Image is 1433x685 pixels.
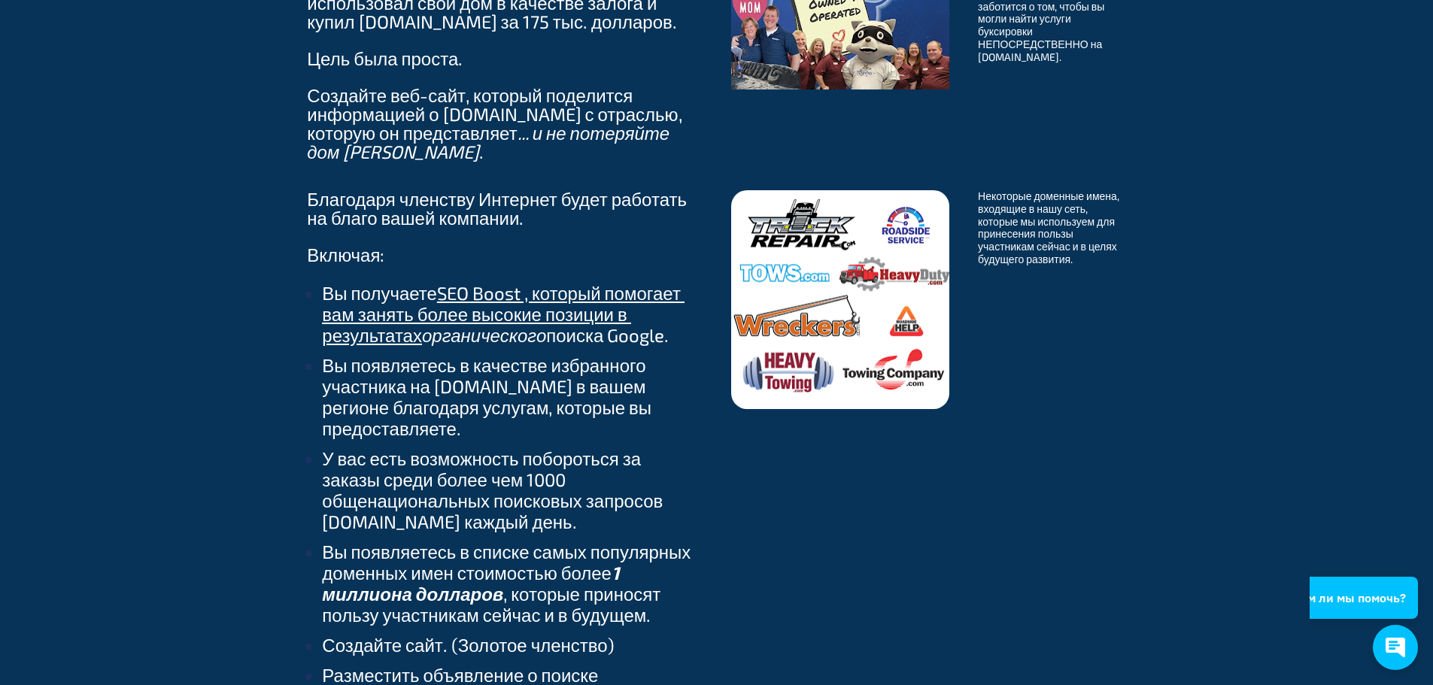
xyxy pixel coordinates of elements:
font: . [664,324,669,346]
font: Вы появляетесь в качестве избранного участника на [DOMAIN_NAME] в вашем регионе благодаря услугам... [322,354,655,439]
font: ... и не потеряйте дом [PERSON_NAME] [307,122,673,162]
font: Создайте сайт. (Золотое членство) [322,634,614,656]
font: поиска Google [546,324,664,346]
font: Вы получаете [322,282,437,304]
font: Некоторые доменные имена, входящие в нашу сеть, которые мы используем для принесения пользы участ... [978,189,1122,265]
font: , которые приносят пользу участникам сейчас и в будущем. [322,583,664,626]
font: Вы появляетесь в списке самых популярных доменных имен стоимостью более [322,541,694,583]
font: 1 миллиона долларов [322,562,623,605]
font: . [479,141,484,162]
font: SEO Boost , который помогает вам занять более высокие позиции в результатах [322,282,685,346]
font: Включая: [307,244,384,265]
a: SEO Boost , который помогает вам занять более высокие позиции в результатах [322,283,685,347]
iframe: Разговоры [1310,535,1433,685]
font: Создайте веб-сайт, который поделится информацией о [DOMAIN_NAME] с отраслью, которую он представляет [307,84,685,144]
img: Другие доменные имена Towing.com [731,190,949,408]
font: Благодаря членству Интернет будет работать на благо вашей компании. [307,188,691,229]
font: органического [422,324,546,346]
font: Цель была проста. [307,47,463,69]
font: У вас есть возможность побороться за заказы среди более чем 1000 общенациональных поисковых запро... [322,447,666,532]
